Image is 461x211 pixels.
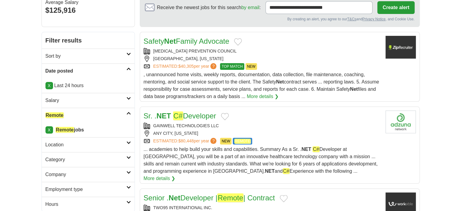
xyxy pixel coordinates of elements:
[169,194,180,202] strong: Net
[45,112,64,118] em: Remote
[156,112,171,120] strong: NET
[246,63,257,70] span: NEW
[42,167,135,182] a: Company
[42,152,135,167] a: Category
[144,193,275,202] a: Senior .NetDeveloper |Remote| Contract
[247,93,279,100] a: More details ❯
[45,67,126,75] h2: Date posted
[265,168,275,174] strong: NET
[45,141,126,148] h2: Location
[42,32,135,49] h2: Filter results
[220,63,244,70] span: TOP MATCH
[144,130,381,137] div: ANY CITY, [US_STATE]
[45,186,126,193] h2: Employment type
[241,5,259,10] a: by email
[45,126,53,134] a: X
[145,16,415,22] div: By creating an alert, you agree to our and , and Cookie Use.
[302,147,311,152] strong: NET
[347,17,356,21] a: T&Cs
[178,64,194,69] span: $40,305
[45,201,126,208] h2: Hours
[173,111,183,120] em: C#
[45,5,131,16] div: $125,916
[42,93,135,108] a: Salary
[220,138,232,145] span: NEW
[144,123,381,129] div: GAINWELL TECHNOLOGIES LLC
[42,63,135,78] a: Date posted
[221,113,229,120] button: Add to favorite jobs
[283,168,289,174] em: C#
[45,82,131,89] p: Last 24 hours
[153,138,218,145] a: ESTIMATED:$80,448per year?
[234,139,250,144] em: REMOTE
[55,127,74,133] em: Remote
[280,195,288,202] button: Add to favorite jobs
[234,38,242,46] button: Add to favorite jobs
[42,182,135,197] a: Employment type
[45,82,53,89] a: X
[144,72,379,99] span: , unannounced home visits, weekly reports, documentation, data collection, file maintenance, coac...
[144,205,381,211] div: TWO95 INTERNATIONAL INC.
[377,1,414,14] button: Create alert
[312,146,319,152] em: C#
[217,193,243,202] em: Remote
[276,79,284,84] strong: Net
[45,53,126,60] h2: Sort by
[164,37,176,45] strong: Net
[144,37,229,45] a: SafetyNetFamily Advocate
[42,108,135,123] a: Remote
[362,17,386,21] a: Privacy Notice
[42,49,135,63] a: Sort by
[55,127,84,133] strong: jobs
[144,48,381,54] div: [MEDICAL_DATA] PREVENTION COUNCIL
[45,171,126,178] h2: Company
[350,87,358,92] strong: Net
[45,97,126,104] h2: Salary
[210,63,216,69] span: ?
[144,111,216,120] a: Sr. .NET C#Developer
[144,56,381,62] div: [GEOGRAPHIC_DATA], [US_STATE]
[386,111,416,133] img: Company logo
[178,138,194,143] span: $80,448
[386,36,416,59] img: Company logo
[45,156,126,163] h2: Category
[210,138,216,144] span: ?
[42,137,135,152] a: Location
[144,175,175,182] a: More details ❯
[157,4,261,11] span: Receive the newest jobs for this search :
[153,63,218,70] a: ESTIMATED:$40,305per year?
